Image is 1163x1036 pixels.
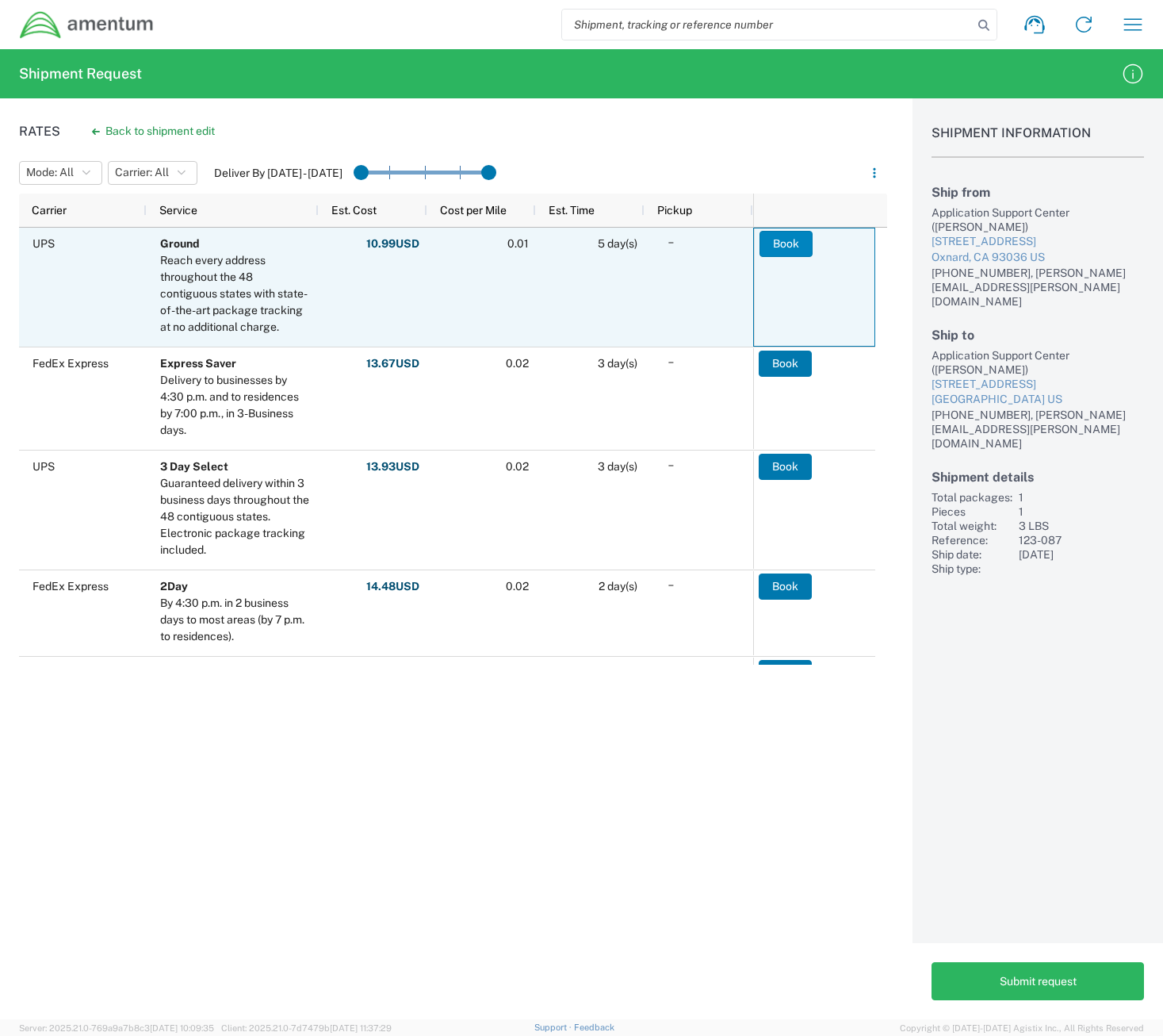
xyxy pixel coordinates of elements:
div: Oxnard, CA 93036 US [932,250,1144,266]
div: Guaranteed delivery within 3 business days throughout the 48 contiguous states. Electronic packag... [160,475,312,558]
span: Client: 2025.21.0-7d7479b [221,1023,392,1033]
button: 13.67USD [365,351,420,376]
div: Total weight: [932,519,1012,533]
span: Cost per Mile [440,204,507,217]
button: Submit request [932,962,1144,1000]
label: Deliver By [DATE] - [DATE] [214,166,342,180]
div: Total packages: [932,490,1012,505]
h1: Rates [19,124,60,139]
span: Copyright © [DATE]-[DATE] Agistix Inc., All Rights Reserved [900,1021,1144,1035]
a: [STREET_ADDRESS]Oxnard, CA 93036 US [932,234,1144,265]
button: Book [759,351,812,376]
span: 3 day(s) [598,357,637,370]
div: [STREET_ADDRESS] [932,234,1144,250]
div: Express Saver [160,355,312,372]
div: [STREET_ADDRESS] [932,377,1144,393]
span: Service [159,204,197,217]
a: Feedback [574,1023,614,1032]
button: Book [759,454,812,479]
div: [PHONE_NUMBER], [PERSON_NAME][EMAIL_ADDRESS][PERSON_NAME][DOMAIN_NAME] [932,408,1144,451]
div: 1 [1019,505,1144,519]
div: Application Support Center ([PERSON_NAME]) [932,348,1144,377]
input: Shipment, tracking or reference number [562,10,973,40]
span: FedEx Express [33,580,109,593]
span: 10.99 USD [366,236,419,251]
button: 14.48USD [365,574,420,599]
span: 0.02 [506,357,529,370]
span: [DATE] 11:37:29 [330,1023,392,1033]
div: Ship type: [932,562,1012,576]
div: Reference: [932,533,1012,547]
span: Pickup [657,204,692,217]
h1: Shipment Information [932,125,1144,158]
span: Est. Time [549,204,595,217]
button: Book [759,231,813,256]
span: Server: 2025.21.0-769a9a7b8c3 [19,1023,214,1033]
button: Carrier: All [108,161,197,185]
span: Carrier [32,204,67,217]
span: 13.93 USD [366,459,419,474]
span: Est. Cost [331,204,377,217]
span: 0.02 [506,460,529,473]
button: Book [759,660,812,685]
img: dyncorp [19,10,155,40]
span: 13.67 USD [366,356,419,371]
h2: Shipment details [932,470,1144,485]
a: Support [534,1023,574,1032]
div: 3 Day Select [160,459,312,475]
h2: Shipment Request [19,64,142,83]
div: [GEOGRAPHIC_DATA] US [932,392,1144,408]
span: 0.01 [507,237,529,250]
div: 3 LBS [1019,519,1144,533]
div: By 4:30 p.m. in 2 business days to most areas (by 7 p.m. to residences). [160,595,312,645]
h2: Ship from [932,185,1144,200]
div: Reach every address throughout the 48 contiguous states with state-of-the-art package tracking at... [160,252,312,336]
span: 0.02 [506,580,529,593]
button: 10.99USD [365,231,420,256]
button: Mode: All [19,161,102,185]
span: [DATE] 10:09:35 [150,1023,214,1033]
div: Delivery to businesses by 4:30 p.m. and to residences by 7:00 p.m., in 3-Business days. [160,372,312,439]
span: UPS [33,460,55,473]
h2: Ship to [932,328,1144,343]
div: 123-087 [1019,533,1144,547]
span: 5 day(s) [598,237,637,250]
button: Back to shipment edit [79,117,228,145]
span: UPS [33,237,55,250]
div: Ship date: [932,547,1012,562]
button: Book [759,574,812,599]
a: [STREET_ADDRESS][GEOGRAPHIC_DATA] US [932,377,1144,408]
button: 13.93USD [365,454,420,479]
div: Application Support Center ([PERSON_NAME]) [932,205,1144,234]
span: 3 day(s) [598,460,637,473]
span: FedEx Express [33,357,109,370]
div: Ground [160,665,312,681]
div: [DATE] [1019,547,1144,562]
div: 2Day [160,578,312,595]
div: Ground [160,236,312,252]
div: [PHONE_NUMBER], [PERSON_NAME][EMAIL_ADDRESS][PERSON_NAME][DOMAIN_NAME] [932,266,1144,309]
span: 14.48 USD [366,579,419,594]
span: 2 day(s) [599,580,637,593]
span: Carrier: All [115,165,169,180]
div: Pieces [932,505,1012,519]
div: 1 [1019,490,1144,505]
span: Mode: All [26,165,74,180]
